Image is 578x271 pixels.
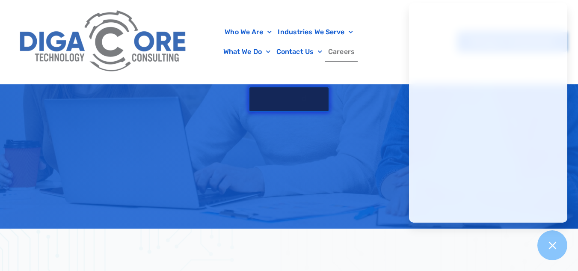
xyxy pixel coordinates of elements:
span: d [302,94,307,102]
img: Digacore Logo [15,4,192,80]
iframe: Chatgenie Messenger [409,3,567,223]
a: Careers [325,42,358,62]
nav: Menu [196,22,382,62]
a: What We Do [220,42,273,62]
a: Contact Us [273,42,325,62]
a: d [249,86,329,112]
a: Industries We Serve [275,22,356,42]
a: Who We Are [222,22,275,42]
